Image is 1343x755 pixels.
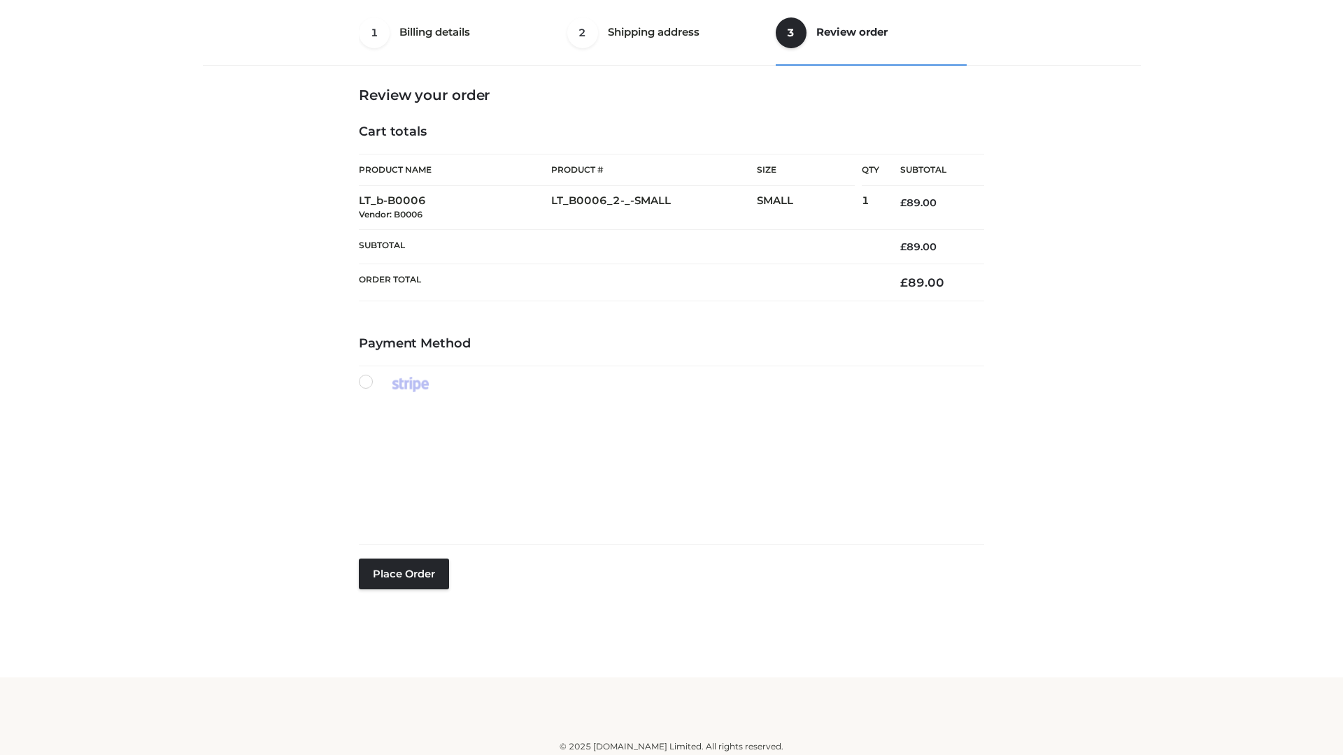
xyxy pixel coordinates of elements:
th: Order Total [359,264,879,301]
td: LT_B0006_2-_-SMALL [551,186,757,230]
span: £ [900,275,908,289]
td: 1 [862,186,879,230]
small: Vendor: B0006 [359,209,422,220]
button: Place order [359,559,449,589]
bdi: 89.00 [900,196,937,209]
td: LT_b-B0006 [359,186,551,230]
th: Product # [551,154,757,186]
th: Size [757,154,855,186]
bdi: 89.00 [900,240,937,253]
th: Qty [862,154,879,186]
span: £ [900,240,907,253]
span: £ [900,196,907,209]
h3: Review your order [359,87,984,103]
td: SMALL [757,186,862,230]
th: Subtotal [359,229,879,264]
iframe: Secure payment input frame [356,389,981,533]
h4: Cart totals [359,124,984,140]
th: Subtotal [879,154,984,186]
bdi: 89.00 [900,275,944,289]
div: © 2025 [DOMAIN_NAME] Limited. All rights reserved. [208,740,1135,754]
th: Product Name [359,154,551,186]
h4: Payment Method [359,336,984,352]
